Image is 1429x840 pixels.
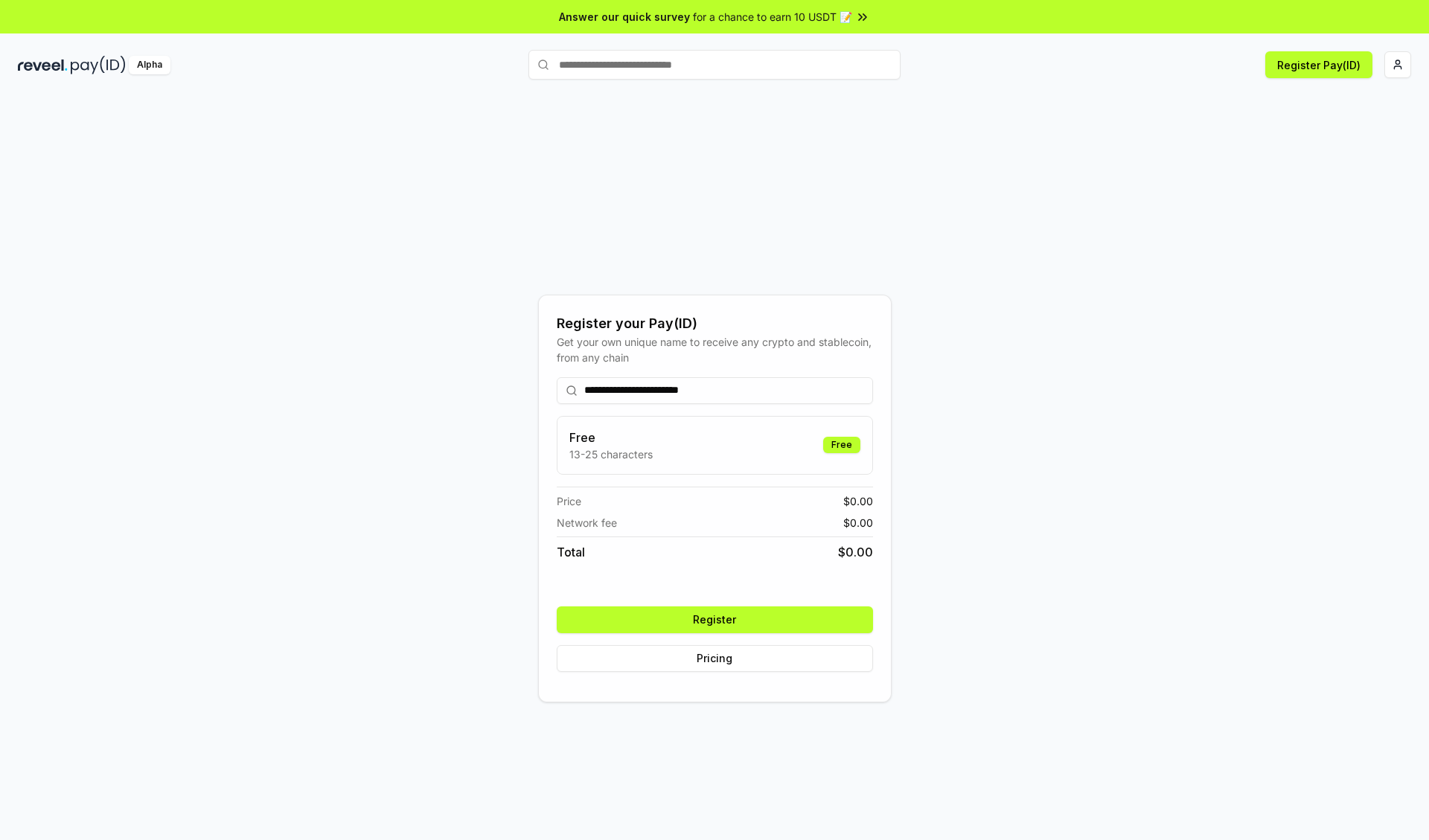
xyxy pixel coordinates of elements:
[557,645,873,672] button: Pricing
[843,493,873,509] span: $ 0.00
[823,437,860,453] div: Free
[838,543,873,561] span: $ 0.00
[843,515,873,530] span: $ 0.00
[557,493,581,509] span: Price
[557,313,873,334] div: Register your Pay(ID)
[1265,51,1372,78] button: Register Pay(ID)
[18,56,68,74] img: reveel_dark
[569,429,653,446] h3: Free
[557,606,873,633] button: Register
[693,9,852,25] span: for a chance to earn 10 USDT 📝
[557,515,617,530] span: Network fee
[569,446,653,462] p: 13-25 characters
[129,56,170,74] div: Alpha
[557,334,873,365] div: Get your own unique name to receive any crypto and stablecoin, from any chain
[71,56,126,74] img: pay_id
[557,543,585,561] span: Total
[559,9,690,25] span: Answer our quick survey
